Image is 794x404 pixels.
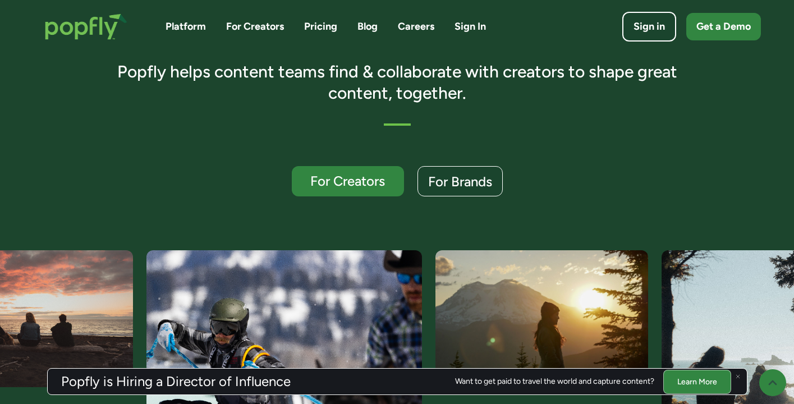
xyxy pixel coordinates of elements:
a: For Creators [292,166,404,196]
a: home [34,2,139,51]
a: Sign in [622,12,676,42]
div: Sign in [634,20,665,34]
a: Platform [166,20,206,34]
div: For Creators [302,174,394,188]
h3: Popfly helps content teams find & collaborate with creators to shape great content, together. [101,61,693,103]
div: For Brands [428,175,492,189]
a: Sign In [455,20,486,34]
a: Learn More [663,369,731,393]
h3: Popfly is Hiring a Director of Influence [61,375,291,388]
a: Get a Demo [686,13,761,40]
div: Want to get paid to travel the world and capture content? [455,377,654,386]
a: Careers [398,20,434,34]
a: Blog [357,20,378,34]
a: Pricing [304,20,337,34]
div: Get a Demo [696,20,751,34]
a: For Brands [417,166,503,196]
a: For Creators [226,20,284,34]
